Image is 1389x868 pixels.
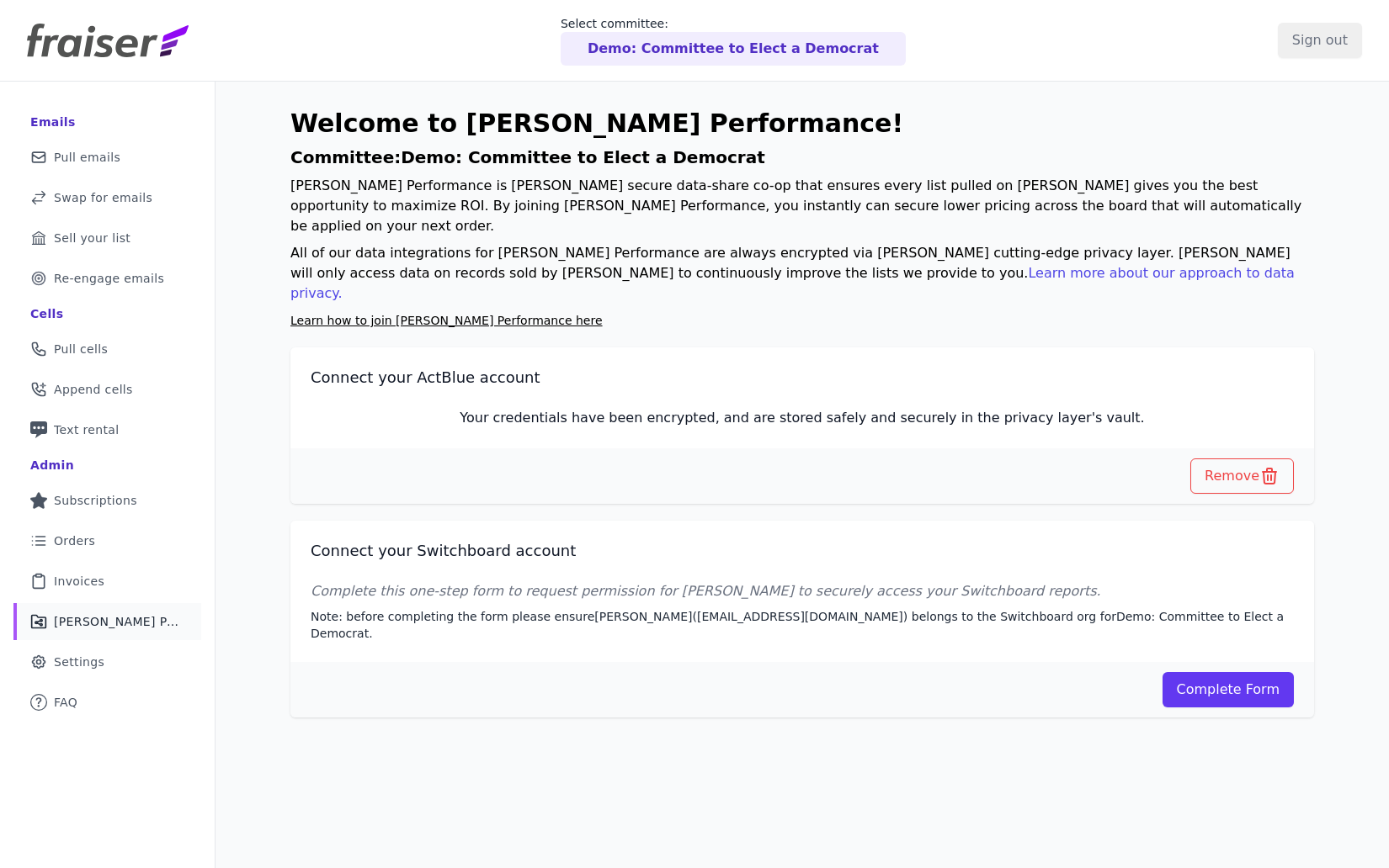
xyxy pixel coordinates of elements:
h2: Connect your Switchboard account [311,541,1294,561]
img: Fraiser Logo [27,24,189,57]
span: Text rental [54,421,120,438]
h2: Connect your ActBlue account [311,368,1294,388]
a: Settings [13,643,201,680]
a: Re-engage emails [13,260,201,297]
a: Select committee: Demo: Committee to Elect a Democrat [561,15,906,66]
span: [PERSON_NAME] Performance [54,613,181,630]
p: All of our data integrations for [PERSON_NAME] Performance are always encrypted via [PERSON_NAME]... [290,243,1314,304]
a: Swap for emails [13,179,201,216]
a: [PERSON_NAME] Performance [13,603,201,640]
span: Append cells [54,381,133,398]
a: Subscriptions [13,482,201,519]
a: Complete Form [1163,672,1295,707]
input: Sign out [1278,23,1362,58]
h1: Committee: Demo: Committee to Elect a Democrat [290,146,1314,169]
p: Note: before completing the form please ensure [PERSON_NAME] ( [EMAIL_ADDRESS][DOMAIN_NAME] ) bel... [311,608,1294,642]
span: Pull cells [54,341,108,357]
span: FAQ [54,694,77,711]
a: Sell your list [13,220,201,257]
span: Subscriptions [54,492,137,509]
a: Learn how to join [PERSON_NAME] Performance here [290,314,603,327]
button: Remove [1190,458,1294,494]
a: Text rental [13,411,201,448]
a: FAQ [13,684,201,721]
div: Cells [30,305,63,322]
p: Your credentials have been encrypted, and are stored safely and securely in the privacy layer's v... [311,408,1294,428]
h1: Welcome to [PERSON_NAME] Performance! [290,108,1314,139]
a: Append cells [13,371,201,408]
p: Complete this one-step form to request permission for [PERSON_NAME] to securely access your Switc... [311,581,1294,601]
a: Pull emails [13,139,201,176]
span: Orders [54,532,95,549]
div: Emails [30,114,76,130]
a: Invoices [13,563,201,600]
p: [PERSON_NAME] Performance is [PERSON_NAME] secure data-share co-op that ensures every list pulled... [290,176,1314,236]
p: Demo: Committee to Elect a Democrat [588,39,879,59]
span: Pull emails [54,149,120,166]
span: Swap for emails [54,189,152,206]
span: Invoices [54,573,104,590]
span: Sell your list [54,230,130,246]
span: Settings [54,654,104,670]
p: Select committee: [561,15,906,32]
a: Pull cells [13,331,201,368]
a: Orders [13,522,201,559]
div: Admin [30,457,74,474]
span: Re-engage emails [54,270,164,287]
